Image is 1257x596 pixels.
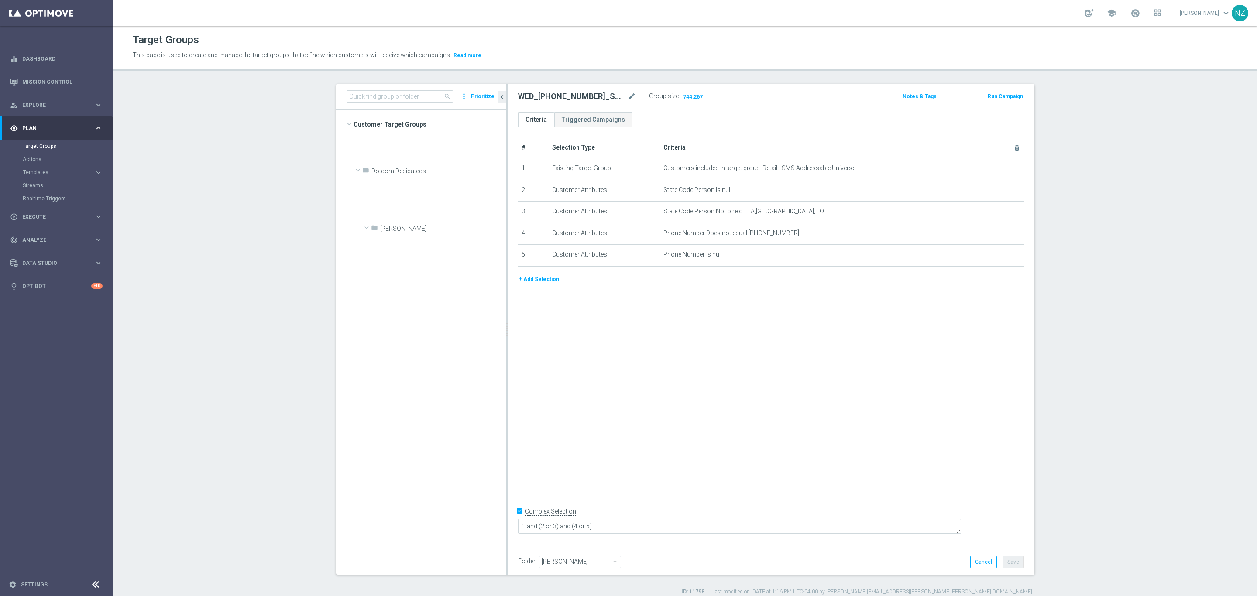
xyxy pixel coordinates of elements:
td: 4 [518,223,549,245]
i: keyboard_arrow_right [94,212,103,221]
div: NZ [1232,5,1248,21]
a: Settings [21,582,48,587]
th: Selection Type [549,138,660,158]
span: keyboard_arrow_down [1221,8,1231,18]
span: Customers included in target group: Retail - SMS Addressable Universe [663,164,855,172]
i: keyboard_arrow_right [94,101,103,109]
td: 5 [518,245,549,267]
button: gps_fixed Plan keyboard_arrow_right [10,125,103,132]
h2: WED_[PHONE_NUMBER]_SMS_RET_MIGRATION [518,91,626,102]
span: Dotcom Dedicateds [371,168,506,175]
i: lightbulb [10,282,18,290]
span: Customer Target Groups [354,118,506,130]
td: Customer Attributes [549,180,660,202]
button: Read more [453,51,482,60]
i: track_changes [10,236,18,244]
a: Dashboard [22,47,103,70]
div: Plan [10,124,94,132]
button: Cancel [970,556,997,568]
span: State Code Person Not one of HA,[GEOGRAPHIC_DATA],HO [663,208,824,215]
i: more_vert [460,90,468,103]
i: folder [362,167,369,177]
span: search [444,93,451,100]
div: Dashboard [10,47,103,70]
i: mode_edit [628,91,636,102]
td: 2 [518,180,549,202]
div: play_circle_outline Execute keyboard_arrow_right [10,213,103,220]
span: Criteria [663,144,686,151]
button: lightbulb Optibot +10 [10,283,103,290]
td: Customer Attributes [549,245,660,267]
span: This page is used to create and manage the target groups that define which customers will receive... [133,51,451,58]
span: Templates [23,170,86,175]
button: track_changes Analyze keyboard_arrow_right [10,236,103,243]
i: play_circle_outline [10,213,18,221]
button: person_search Explore keyboard_arrow_right [10,102,103,109]
div: Actions [23,153,113,166]
a: Streams [23,182,91,189]
button: Save [1003,556,1024,568]
div: Templates [23,166,113,179]
i: equalizer [10,55,18,63]
div: Analyze [10,236,94,244]
a: Realtime Triggers [23,195,91,202]
label: : [679,92,680,100]
span: State Code Person Is null [663,186,732,194]
label: ID: 11798 [681,588,704,596]
td: 1 [518,158,549,180]
span: Phone Number Does not equal [PHONE_NUMBER] [663,229,799,237]
div: Optibot [10,274,103,298]
h1: Target Groups [133,34,199,46]
i: keyboard_arrow_right [94,259,103,267]
button: Data Studio keyboard_arrow_right [10,260,103,267]
button: equalizer Dashboard [10,55,103,62]
a: Triggered Campaigns [554,112,632,127]
td: 3 [518,202,549,223]
div: Explore [10,101,94,109]
label: Folder [518,558,536,565]
span: Phone Number Is null [663,251,722,258]
i: settings [9,581,17,589]
div: Target Groups [23,140,113,153]
i: folder [371,224,378,234]
button: + Add Selection [518,274,560,284]
i: delete_forever [1013,144,1020,151]
span: Execute [22,214,94,219]
span: Plan [22,126,94,131]
div: Execute [10,213,94,221]
div: Realtime Triggers [23,192,113,205]
button: Templates keyboard_arrow_right [23,169,103,176]
span: Analyze [22,237,94,243]
button: Notes & Tags [902,92,938,101]
a: [PERSON_NAME]keyboard_arrow_down [1179,7,1232,20]
label: Last modified on [DATE] at 1:16 PM UTC-04:00 by [PERSON_NAME][EMAIL_ADDRESS][PERSON_NAME][PERSON_... [712,588,1032,596]
div: Templates [23,170,94,175]
div: Streams [23,179,113,192]
label: Complex Selection [525,507,576,516]
th: # [518,138,549,158]
a: Mission Control [22,70,103,93]
span: Explore [22,103,94,108]
div: +10 [91,283,103,289]
i: keyboard_arrow_right [94,168,103,177]
div: Data Studio [10,259,94,267]
span: school [1107,8,1116,18]
button: Mission Control [10,79,103,86]
i: keyboard_arrow_right [94,124,103,132]
i: chevron_left [498,93,506,101]
td: Existing Target Group [549,158,660,180]
td: Customer Attributes [549,202,660,223]
span: Johnny [380,225,506,233]
td: Customer Attributes [549,223,660,245]
a: Actions [23,156,91,163]
button: chevron_left [498,91,506,103]
i: gps_fixed [10,124,18,132]
a: Criteria [518,112,554,127]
